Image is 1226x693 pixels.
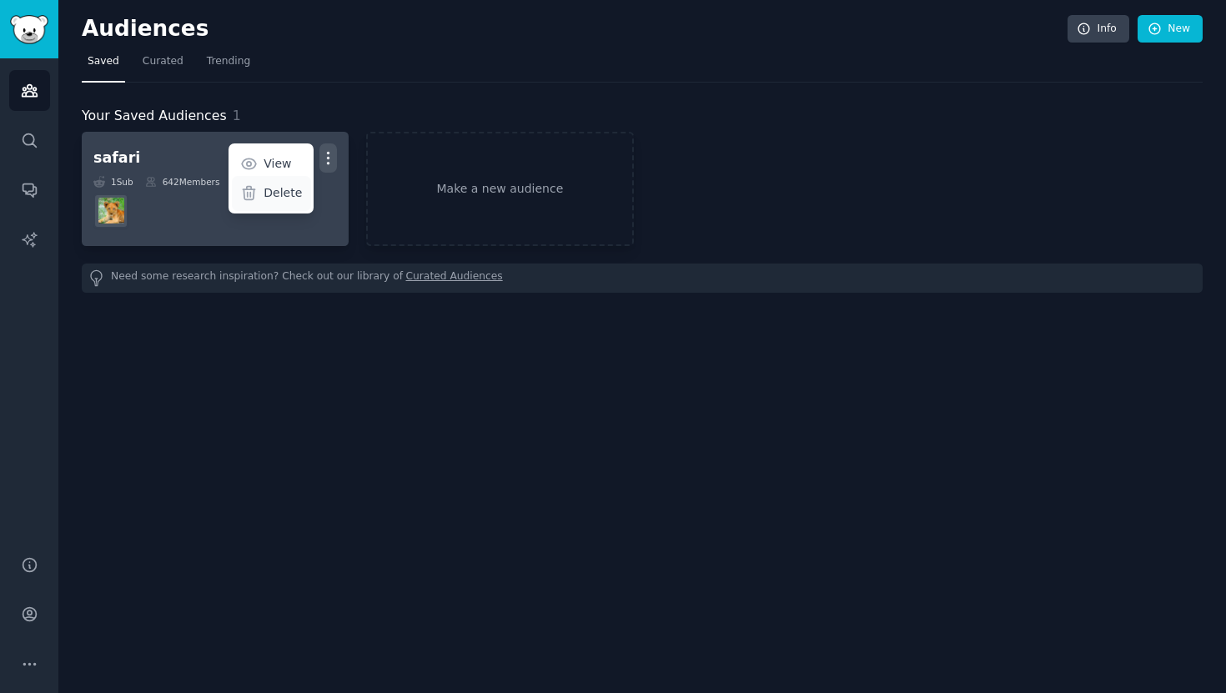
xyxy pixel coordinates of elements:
[82,48,125,83] a: Saved
[145,176,220,188] div: 642 Members
[143,54,183,69] span: Curated
[82,132,349,246] a: safariViewDelete1Sub642Members1.90% /moAfricanSafari
[233,108,241,123] span: 1
[366,132,633,246] a: Make a new audience
[10,15,48,44] img: GummySearch logo
[232,147,311,182] a: View
[264,155,291,173] p: View
[88,54,119,69] span: Saved
[1138,15,1203,43] a: New
[137,48,189,83] a: Curated
[1068,15,1129,43] a: Info
[93,176,133,188] div: 1 Sub
[207,54,250,69] span: Trending
[201,48,256,83] a: Trending
[82,106,227,127] span: Your Saved Audiences
[82,16,1068,43] h2: Audiences
[264,184,302,202] p: Delete
[82,264,1203,293] div: Need some research inspiration? Check out our library of
[93,148,140,168] div: safari
[406,269,503,287] a: Curated Audiences
[98,198,124,223] img: AfricanSafari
